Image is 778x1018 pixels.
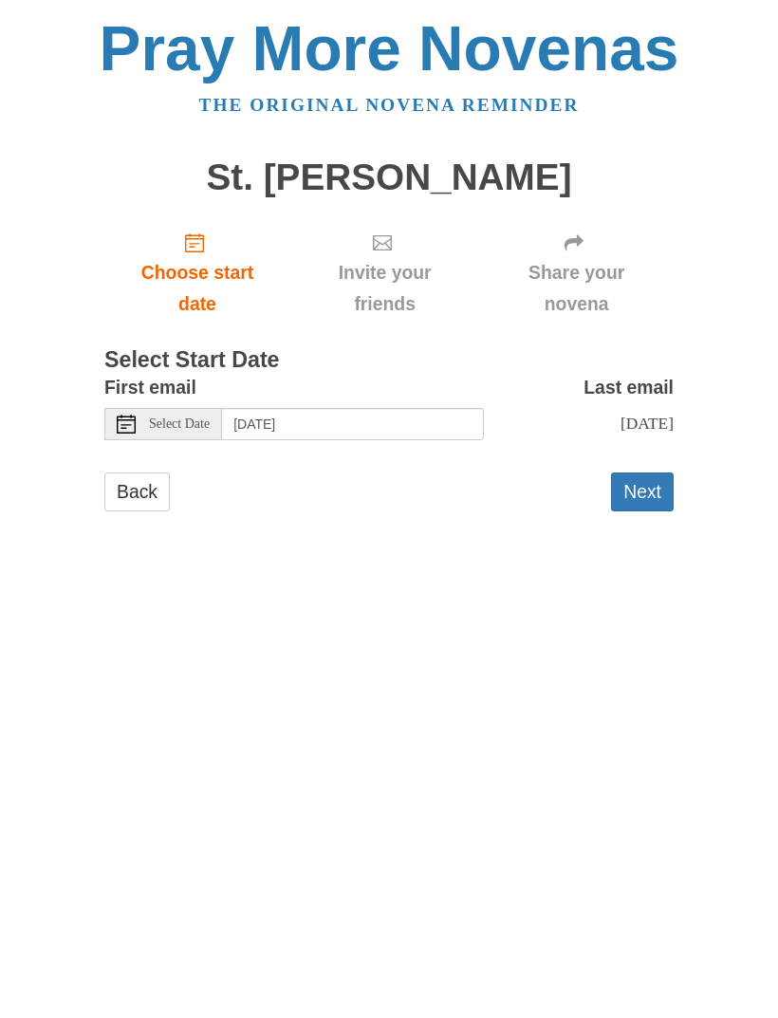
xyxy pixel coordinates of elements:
span: Select Date [149,417,210,431]
a: Pray More Novenas [100,13,679,83]
label: Last email [583,372,674,403]
span: Share your novena [498,257,655,320]
span: Choose start date [123,257,271,320]
div: Click "Next" to confirm your start date first. [290,216,479,329]
button: Next [611,472,674,511]
a: The original novena reminder [199,95,580,115]
div: Click "Next" to confirm your start date first. [479,216,674,329]
h1: St. [PERSON_NAME] [104,157,674,198]
a: Back [104,472,170,511]
label: First email [104,372,196,403]
h3: Select Start Date [104,348,674,373]
span: [DATE] [621,414,674,433]
a: Choose start date [104,216,290,329]
span: Invite your friends [309,257,460,320]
